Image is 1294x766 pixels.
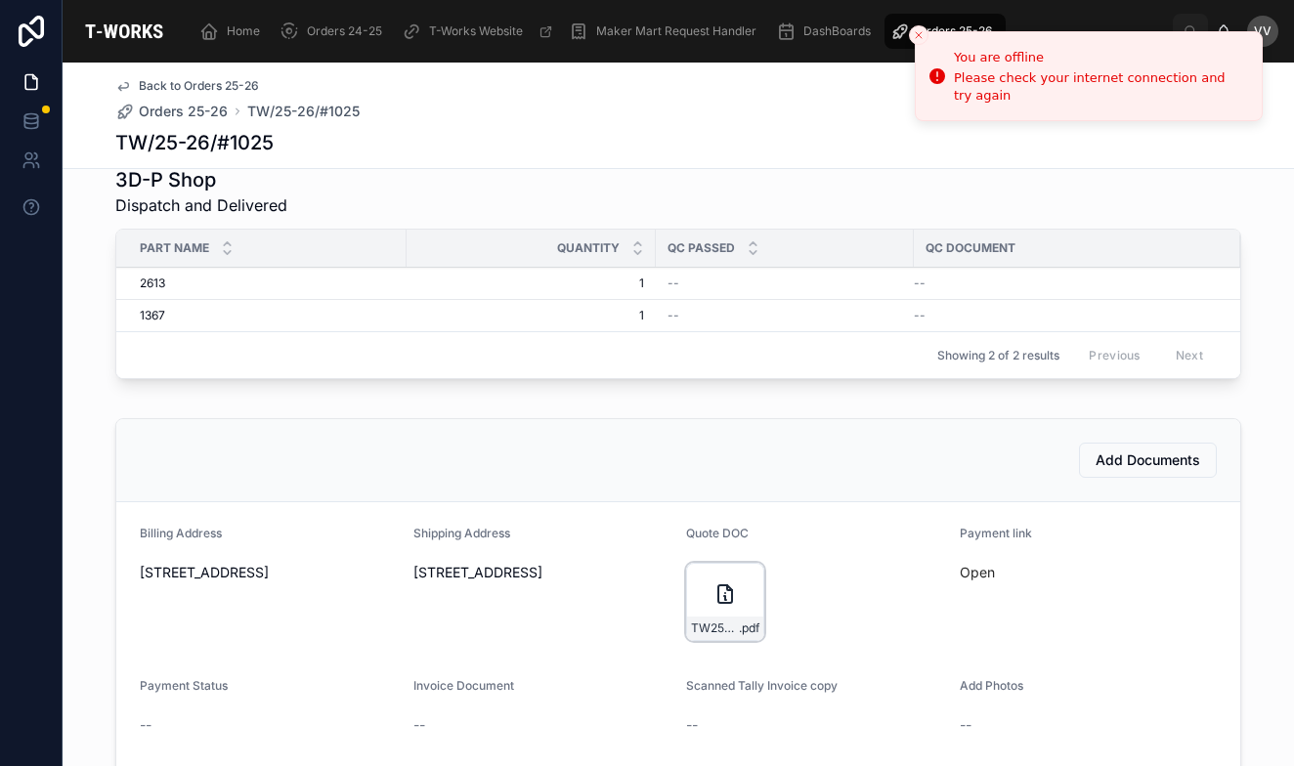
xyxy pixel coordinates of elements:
a: T-Works Website [396,14,563,49]
span: DashBoards [803,23,871,39]
a: DashBoards [770,14,884,49]
a: Back to Orders 25-26 [115,78,259,94]
span: Showing 2 of 2 results [937,348,1059,363]
span: Back to Orders 25-26 [139,78,259,94]
a: Maker Mart Request Handler [563,14,770,49]
span: Orders 24-25 [307,23,382,39]
span: VV [1254,23,1272,39]
span: Invoice Document [413,678,514,693]
span: 1367 [140,308,165,323]
span: -- [914,276,926,291]
span: -- [960,715,971,735]
span: -- [668,276,679,291]
button: Close toast [909,25,928,45]
span: T-Works Website [429,23,523,39]
a: Orders 25-26 [884,14,1006,49]
span: .pdf [739,620,759,636]
span: Payment link [960,526,1032,540]
span: Shipping Address [413,526,510,540]
span: Add Photos [960,678,1023,693]
span: QC Passed [668,240,735,256]
span: -- [140,715,151,735]
div: scrollable content [186,10,1173,53]
a: Open [960,564,995,580]
span: Quantity [557,240,620,256]
span: [STREET_ADDRESS] [140,563,398,582]
span: QC Document [926,240,1015,256]
span: -- [668,308,679,323]
span: Orders 25-26 [139,102,228,121]
a: Orders 25-26 [115,102,228,121]
span: Scanned Tally Invoice copy [686,678,838,693]
span: Quote DOC [686,526,749,540]
img: App logo [78,16,170,47]
a: Orders 24-25 [274,14,396,49]
div: You are offline [954,48,1246,67]
span: 1 [418,276,644,291]
span: TW25-26#1025 [691,620,739,636]
span: Billing Address [140,526,222,540]
h1: 3D-P Shop [115,166,287,193]
span: Add Documents [1096,450,1200,470]
span: Dispatch and Delivered [115,193,287,217]
span: -- [413,715,425,735]
span: Part Name [140,240,209,256]
span: -- [686,715,698,735]
span: Home [227,23,260,39]
span: -- [914,308,926,323]
span: Maker Mart Request Handler [596,23,756,39]
h1: TW/25-26/#1025 [115,129,274,156]
a: TW/25-26/#1025 [247,102,360,121]
span: [STREET_ADDRESS] [413,563,671,582]
span: 2613 [140,276,165,291]
button: Add Documents [1079,443,1217,478]
span: Payment Status [140,678,228,693]
a: Home [194,14,274,49]
div: Please check your internet connection and try again [954,69,1246,105]
span: 1 [418,308,644,323]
